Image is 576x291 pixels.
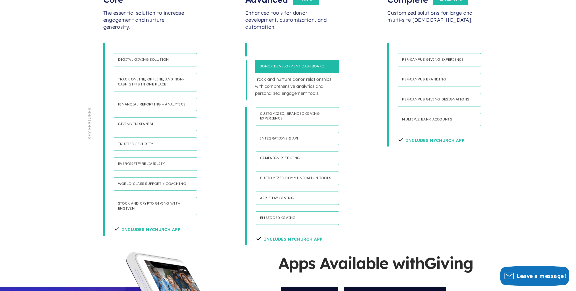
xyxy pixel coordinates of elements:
h4: Includes Mychurch App [256,231,322,245]
h4: World-class support + coaching [114,177,197,191]
h4: Per-Campus giving experience [398,53,481,67]
h4: Includes Mychurch App [398,132,464,147]
span: Leave a message! [517,272,566,280]
button: Leave a message! [500,266,569,286]
h4: Digital giving solution [114,53,197,67]
h4: Everygift™ Reliability [114,157,197,171]
h4: Campaign pledging [256,152,339,165]
p: Track and nurture donor relationships with comprehensive analytics and personalized engagement to... [255,73,339,99]
h5: Apps Available with [278,252,478,284]
h4: Donor development dashboard [255,60,339,73]
h4: Multiple bank accounts [398,113,481,126]
h4: Financial reporting + analytics [114,98,197,111]
h4: Embedded Giving [256,211,339,225]
h4: Apple Pay Giving [256,192,339,205]
h4: Giving in Spanish [114,117,197,131]
span: Giving [424,253,473,273]
div: Enhanced tools for donor development, customization, and automation. [245,3,331,43]
h4: Customized, branded giving experience [256,107,339,125]
h4: Includes MyChurch App [114,222,180,236]
div: Customized solutions for large and multi-site [DEMOGRAPHIC_DATA]. [387,3,473,43]
div: The essential solution to increase engagement and nurture generosity. [103,3,189,43]
h4: Trusted security [114,137,197,151]
h4: Stock and Crypto Giving with Engiven [114,197,197,215]
h4: Integrations & API [256,132,339,145]
h4: Per-campus giving designations [398,93,481,106]
h4: Track online, offline, and non-cash gifts in one place [114,73,197,91]
h4: Per-campus branding [398,73,481,86]
h4: Customized communication tools [256,172,339,185]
